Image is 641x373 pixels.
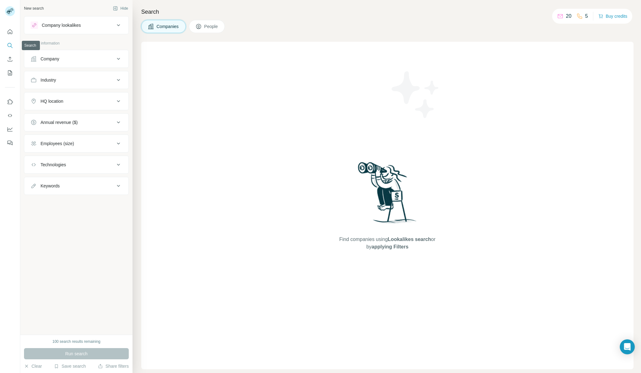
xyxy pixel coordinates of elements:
button: Industry [24,73,128,87]
div: Keywords [41,183,60,189]
span: Lookalikes search [388,237,431,242]
p: 5 [585,12,588,20]
div: Employees (size) [41,140,74,147]
span: Find companies using or by [337,236,437,251]
button: Employees (size) [24,136,128,151]
button: Quick start [5,26,15,37]
button: Enrich CSV [5,54,15,65]
img: Surfe Illustration - Stars [388,67,444,123]
button: Hide [108,4,133,13]
div: Company lookalikes [42,22,81,28]
button: Company [24,51,128,66]
div: Industry [41,77,56,83]
h4: Search [141,7,634,16]
button: Use Surfe on LinkedIn [5,96,15,107]
div: Open Intercom Messenger [620,339,635,354]
span: applying Filters [372,244,408,249]
button: Buy credits [598,12,627,21]
div: Company [41,56,59,62]
button: My lists [5,67,15,78]
button: Search [5,40,15,51]
div: Technologies [41,162,66,168]
p: 20 [566,12,571,20]
span: Companies [157,23,179,30]
button: Company lookalikes [24,18,128,33]
button: HQ location [24,94,128,109]
button: Clear [24,363,42,369]
button: Use Surfe API [5,110,15,121]
button: Annual revenue ($) [24,115,128,130]
div: 100 search results remaining [52,339,100,344]
div: New search [24,6,44,11]
button: Keywords [24,178,128,193]
button: Save search [54,363,86,369]
span: People [204,23,219,30]
p: Company information [24,40,129,46]
button: Technologies [24,157,128,172]
img: Surfe Illustration - Woman searching with binoculars [355,160,420,230]
button: Dashboard [5,124,15,135]
button: Share filters [98,363,129,369]
div: Annual revenue ($) [41,119,78,125]
button: Feedback [5,137,15,149]
div: HQ location [41,98,63,104]
img: Avatar [5,6,15,16]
